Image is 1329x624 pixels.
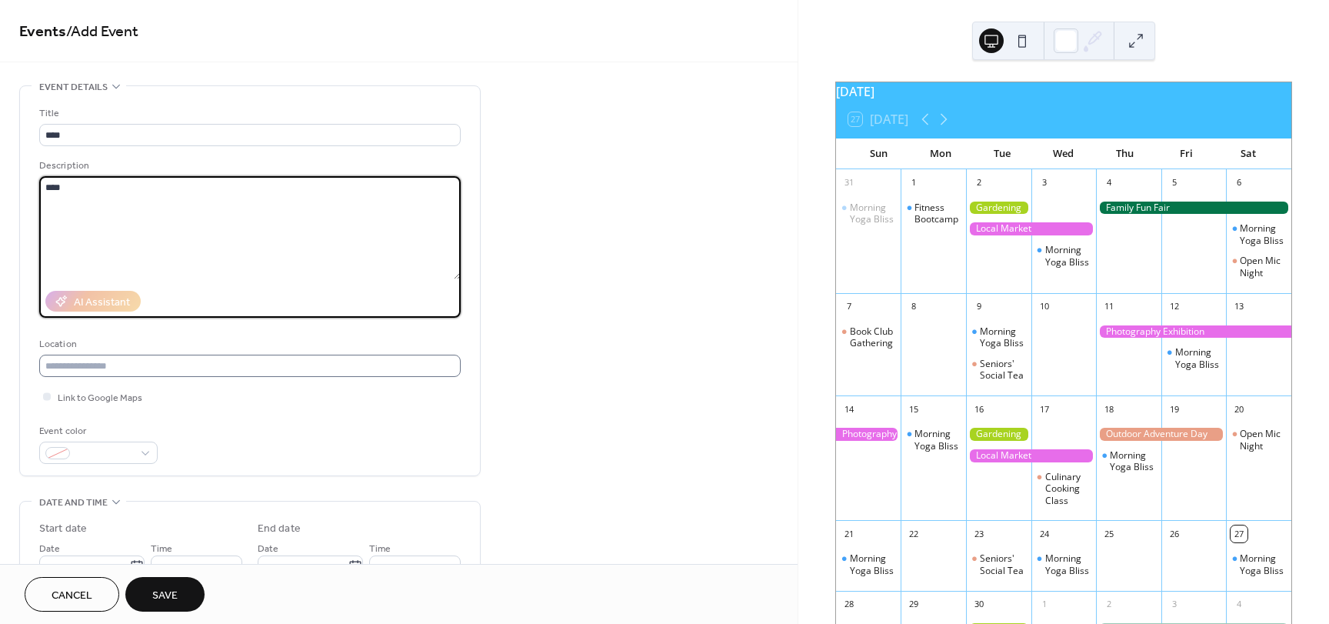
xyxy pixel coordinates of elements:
[966,358,1031,382] div: Seniors' Social Tea
[980,552,1025,576] div: Seniors' Social Tea
[1156,138,1217,169] div: Fri
[1231,299,1247,315] div: 13
[39,541,60,557] span: Date
[901,428,966,452] div: Morning Yoga Bliss
[914,202,960,225] div: Fitness Bootcamp
[905,526,922,542] div: 22
[1231,401,1247,418] div: 20
[1045,244,1091,268] div: Morning Yoga Bliss
[1036,596,1053,613] div: 1
[1231,596,1247,613] div: 4
[905,596,922,613] div: 29
[1101,299,1117,315] div: 11
[1031,471,1097,507] div: Culinary Cooking Class
[1166,299,1183,315] div: 12
[1231,175,1247,192] div: 6
[980,325,1025,349] div: Morning Yoga Bliss
[905,175,922,192] div: 1
[966,325,1031,349] div: Morning Yoga Bliss
[971,175,988,192] div: 2
[1226,552,1291,576] div: Morning Yoga Bliss
[1045,471,1091,507] div: Culinary Cooking Class
[910,138,971,169] div: Mon
[836,552,901,576] div: Morning Yoga Bliss
[1036,401,1053,418] div: 17
[841,401,858,418] div: 14
[1036,299,1053,315] div: 10
[905,299,922,315] div: 8
[966,222,1096,235] div: Local Market
[151,541,172,557] span: Time
[971,596,988,613] div: 30
[1231,526,1247,542] div: 27
[66,17,138,47] span: / Add Event
[1240,255,1285,279] div: Open Mic Night
[841,299,858,315] div: 7
[836,202,901,225] div: Morning Yoga Bliss
[1094,138,1156,169] div: Thu
[1175,346,1221,370] div: Morning Yoga Bliss
[39,423,155,439] div: Event color
[966,449,1096,462] div: Local Market
[901,202,966,225] div: Fitness Bootcamp
[1045,552,1091,576] div: Morning Yoga Bliss
[1031,244,1097,268] div: Morning Yoga Bliss
[841,175,858,192] div: 31
[1096,202,1291,215] div: Family Fun Fair
[1240,428,1285,452] div: Open Mic Night
[1033,138,1094,169] div: Wed
[1101,596,1117,613] div: 2
[850,202,895,225] div: Morning Yoga Bliss
[58,390,142,406] span: Link to Google Maps
[1166,175,1183,192] div: 5
[1101,401,1117,418] div: 18
[1226,222,1291,246] div: Morning Yoga Bliss
[914,428,960,452] div: Morning Yoga Bliss
[1096,325,1291,339] div: Photography Exhibition
[52,588,92,604] span: Cancel
[1101,175,1117,192] div: 4
[836,82,1291,101] div: [DATE]
[1036,526,1053,542] div: 24
[258,541,278,557] span: Date
[19,17,66,47] a: Events
[369,541,391,557] span: Time
[258,521,301,537] div: End date
[850,325,895,349] div: Book Club Gathering
[1240,222,1285,246] div: Morning Yoga Bliss
[1096,449,1161,473] div: Morning Yoga Bliss
[1226,428,1291,452] div: Open Mic Night
[152,588,178,604] span: Save
[125,577,205,612] button: Save
[966,202,1031,215] div: Gardening Workshop
[841,526,858,542] div: 21
[971,299,988,315] div: 9
[848,138,910,169] div: Sun
[841,596,858,613] div: 28
[1031,552,1097,576] div: Morning Yoga Bliss
[971,526,988,542] div: 23
[1166,596,1183,613] div: 3
[905,401,922,418] div: 15
[1110,449,1155,473] div: Morning Yoga Bliss
[1166,526,1183,542] div: 26
[966,428,1031,441] div: Gardening Workshop
[966,552,1031,576] div: Seniors' Social Tea
[980,358,1025,382] div: Seniors' Social Tea
[971,138,1033,169] div: Tue
[971,401,988,418] div: 16
[1161,346,1227,370] div: Morning Yoga Bliss
[1166,401,1183,418] div: 19
[39,521,87,537] div: Start date
[836,428,901,441] div: Photography Exhibition
[39,79,108,95] span: Event details
[25,577,119,612] button: Cancel
[39,158,458,174] div: Description
[39,105,458,122] div: Title
[1101,526,1117,542] div: 25
[850,552,895,576] div: Morning Yoga Bliss
[39,495,108,511] span: Date and time
[1226,255,1291,279] div: Open Mic Night
[1096,428,1226,441] div: Outdoor Adventure Day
